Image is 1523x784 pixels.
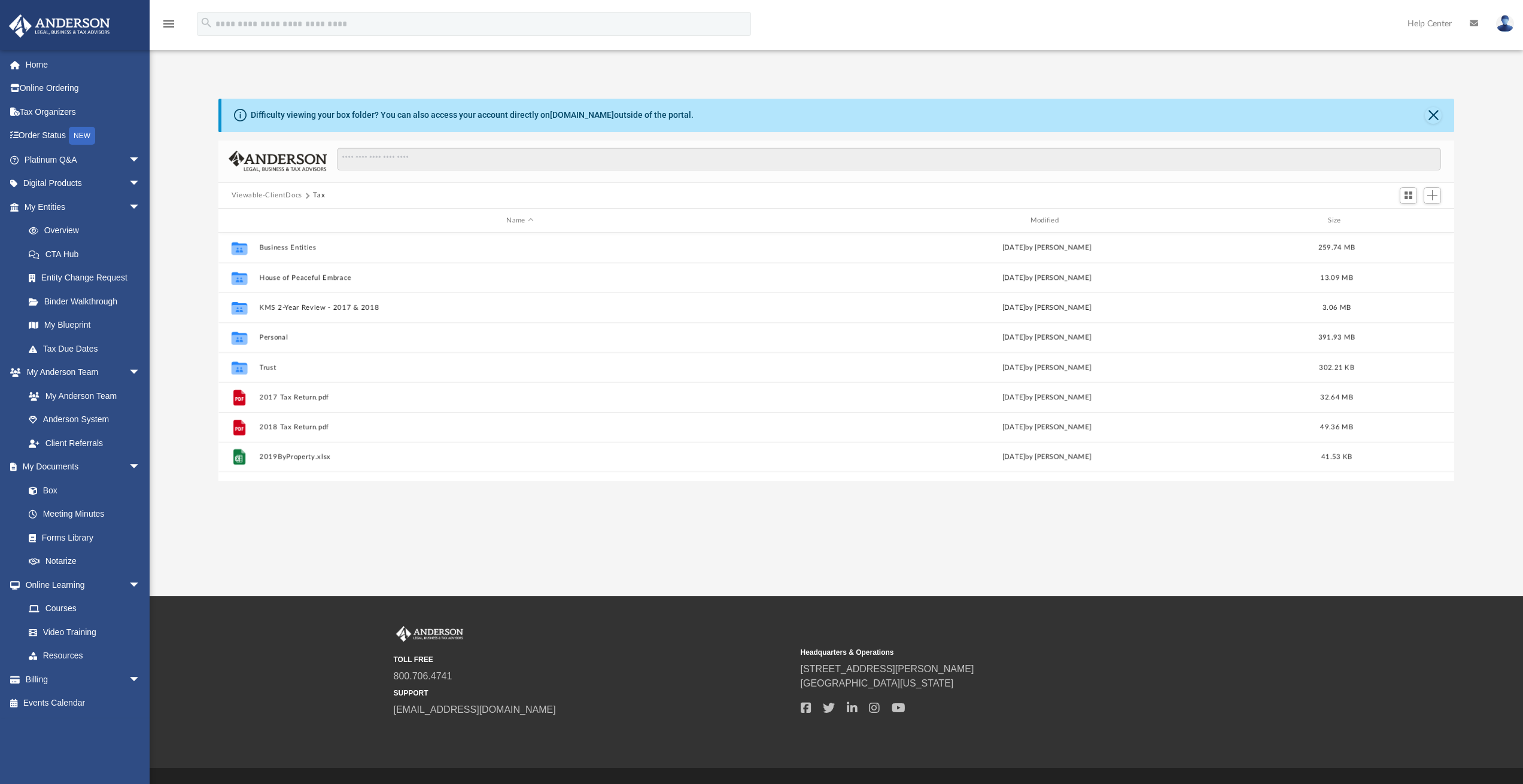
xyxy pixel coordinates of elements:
[786,243,1307,254] div: [DATE] by [PERSON_NAME]
[786,392,1307,403] div: [DATE] by [PERSON_NAME]
[801,678,954,688] a: [GEOGRAPHIC_DATA][US_STATE]
[129,195,153,219] span: arrow_drop_down
[129,667,153,692] span: arrow_drop_down
[17,478,147,502] a: Box
[259,244,780,252] button: Business Entities
[394,671,452,681] a: 800.706.4741
[17,242,159,266] a: CTA Hub
[69,127,95,145] div: NEW
[1424,187,1442,204] button: Add
[224,215,254,226] div: id
[17,384,147,408] a: My Anderson Team
[129,573,153,597] span: arrow_drop_down
[337,148,1441,170] input: Search files and folders
[786,422,1307,433] div: [DATE] by [PERSON_NAME]
[17,502,153,526] a: Meeting Minutes
[162,23,176,31] a: menu
[5,14,114,38] img: Anderson Advisors Platinum Portal
[17,289,159,313] a: Binder Walkthrough
[1321,454,1352,460] span: 41.53 KB
[1319,364,1354,371] span: 302.21 KB
[8,455,153,479] a: My Documentsarrow_drop_down
[8,691,159,715] a: Events Calendar
[129,148,153,172] span: arrow_drop_down
[8,124,159,148] a: Order StatusNEW
[394,626,466,642] img: Anderson Advisors Platinum Portal
[1425,107,1442,124] button: Close
[394,688,792,698] small: SUPPORT
[17,408,153,432] a: Anderson System
[8,172,159,196] a: Digital Productsarrow_drop_down
[394,654,792,665] small: TOLL FREE
[1312,215,1360,226] div: Size
[8,77,159,100] a: Online Ordering
[259,423,780,431] button: 2018 Tax Return.pdf
[8,361,153,385] a: My Anderson Teamarrow_drop_down
[251,109,694,121] div: Difficulty viewing your box folder? You can also access your account directly on outside of the p...
[786,362,1307,373] div: [DATE] by [PERSON_NAME]
[550,110,614,120] a: [DOMAIN_NAME]
[259,215,780,226] div: Name
[259,393,780,401] button: 2017 Tax Return.pdf
[1320,394,1352,401] span: 32.64 MB
[786,215,1308,226] div: Modified
[8,148,159,172] a: Platinum Q&Aarrow_drop_down
[200,16,213,29] i: search
[259,334,780,341] button: Personal
[801,664,974,674] a: [STREET_ADDRESS][PERSON_NAME]
[17,644,153,668] a: Resources
[17,550,153,573] a: Notarize
[801,647,1199,658] small: Headquarters & Operations
[17,620,147,644] a: Video Training
[786,273,1307,283] div: [DATE] by [PERSON_NAME]
[313,190,325,201] button: Tax
[394,704,556,715] a: [EMAIL_ADDRESS][DOMAIN_NAME]
[129,172,153,196] span: arrow_drop_down
[218,233,1455,480] div: grid
[1320,424,1352,431] span: 49.36 MB
[162,17,176,31] i: menu
[259,274,780,282] button: House of Peaceful Embrace
[786,303,1307,313] div: [DATE] by [PERSON_NAME]
[1366,215,1449,226] div: id
[17,526,147,550] a: Forms Library
[786,332,1307,343] div: [DATE] by [PERSON_NAME]
[129,361,153,385] span: arrow_drop_down
[1400,187,1418,204] button: Switch to Grid View
[17,313,153,337] a: My Blueprint
[17,337,159,361] a: Tax Due Dates
[259,304,780,312] button: KMS 2-Year Review - 2017 & 2018
[8,667,159,691] a: Billingarrow_drop_down
[232,190,302,201] button: Viewable-ClientDocs
[8,53,159,77] a: Home
[1320,274,1352,281] span: 13.09 MB
[17,219,159,243] a: Overview
[17,597,153,621] a: Courses
[259,453,780,461] button: 2019ByProperty.xlsx
[8,573,153,597] a: Online Learningarrow_drop_down
[1318,334,1355,341] span: 391.93 MB
[17,266,159,290] a: Entity Change Request
[1323,304,1351,311] span: 3.06 MB
[1496,15,1514,32] img: User Pic
[8,100,159,124] a: Tax Organizers
[8,195,159,219] a: My Entitiesarrow_drop_down
[17,431,153,455] a: Client Referrals
[129,455,153,480] span: arrow_drop_down
[1318,245,1355,251] span: 259.74 MB
[259,364,780,371] button: Trust
[786,452,1307,463] div: [DATE] by [PERSON_NAME]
